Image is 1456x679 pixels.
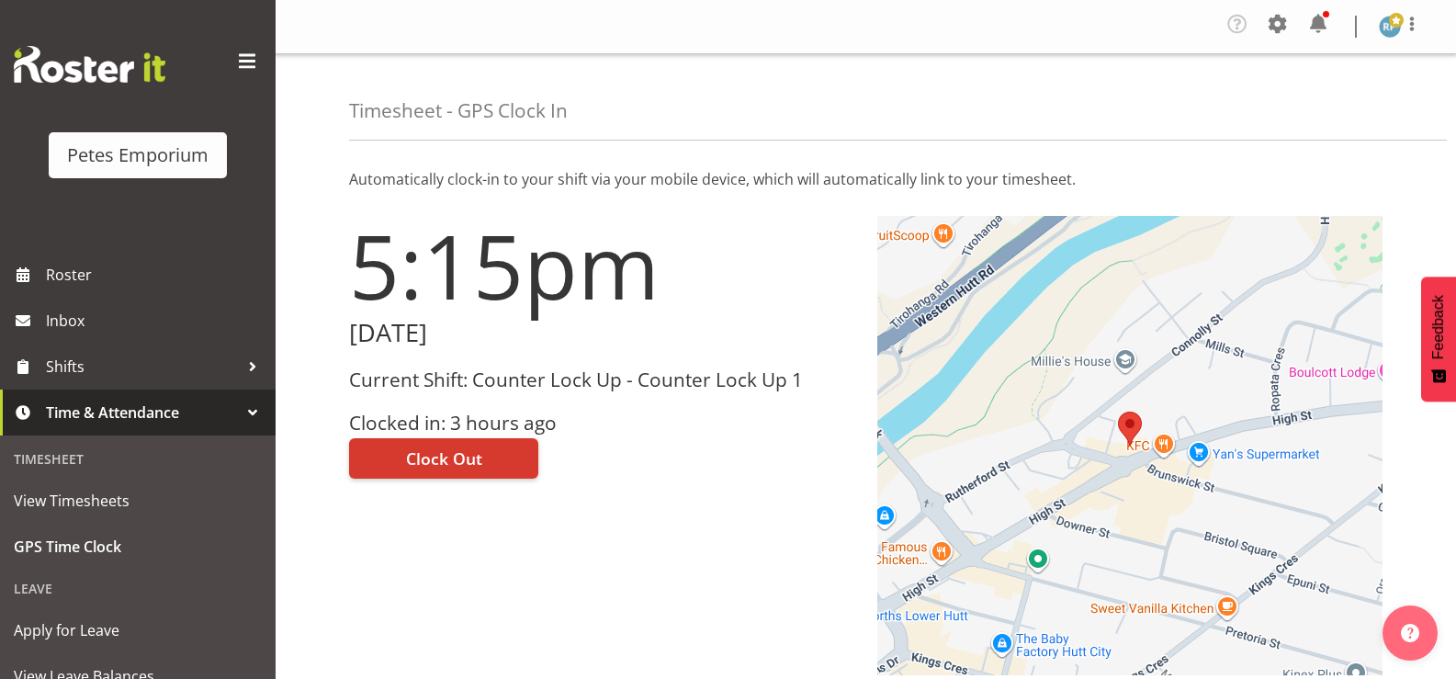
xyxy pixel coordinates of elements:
img: help-xxl-2.png [1401,624,1419,642]
img: Rosterit website logo [14,46,165,83]
h3: Current Shift: Counter Lock Up - Counter Lock Up 1 [349,369,855,390]
span: Shifts [46,353,239,380]
span: GPS Time Clock [14,533,262,560]
div: Petes Emporium [67,141,209,169]
div: Timesheet [5,440,271,478]
span: View Timesheets [14,487,262,515]
a: GPS Time Clock [5,524,271,570]
h4: Timesheet - GPS Clock In [349,100,568,121]
button: Feedback - Show survey [1421,277,1456,402]
span: Clock Out [406,447,482,470]
span: Apply for Leave [14,617,262,644]
a: Apply for Leave [5,607,271,653]
span: Roster [46,261,266,289]
button: Clock Out [349,438,538,479]
span: Inbox [46,307,266,334]
h1: 5:15pm [349,216,855,315]
img: reina-puketapu721.jpg [1379,16,1401,38]
p: Automatically clock-in to your shift via your mobile device, which will automatically link to you... [349,168,1383,190]
h2: [DATE] [349,319,855,347]
span: Feedback [1430,295,1447,359]
a: View Timesheets [5,478,271,524]
h3: Clocked in: 3 hours ago [349,413,855,434]
div: Leave [5,570,271,607]
span: Time & Attendance [46,399,239,426]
